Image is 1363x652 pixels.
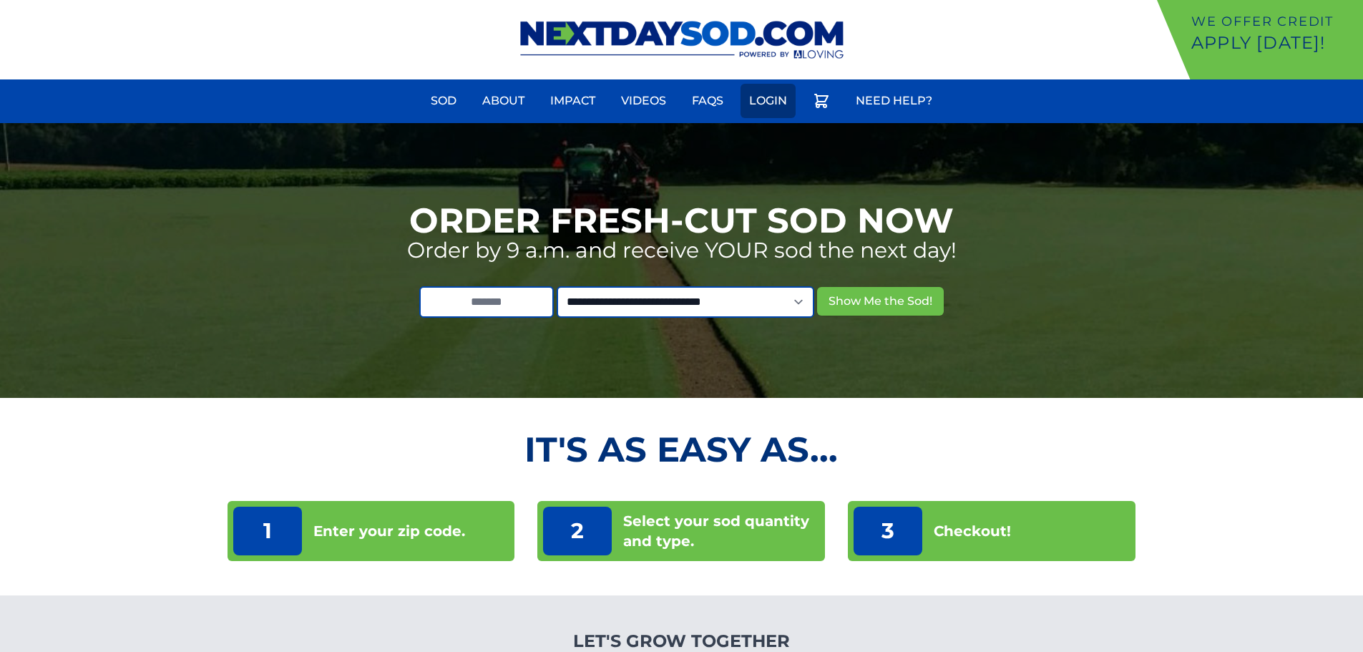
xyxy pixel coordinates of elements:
[542,84,604,118] a: Impact
[817,287,944,316] button: Show Me the Sod!
[612,84,675,118] a: Videos
[934,521,1011,541] p: Checkout!
[741,84,796,118] a: Login
[407,238,957,263] p: Order by 9 a.m. and receive YOUR sod the next day!
[847,84,941,118] a: Need Help?
[1191,11,1357,31] p: We offer Credit
[683,84,732,118] a: FAQs
[228,432,1136,467] h2: It's as Easy As...
[543,507,612,555] p: 2
[409,203,954,238] h1: Order Fresh-Cut Sod Now
[854,507,922,555] p: 3
[233,507,302,555] p: 1
[313,521,465,541] p: Enter your zip code.
[474,84,533,118] a: About
[422,84,465,118] a: Sod
[623,511,819,551] p: Select your sod quantity and type.
[1191,31,1357,54] p: Apply [DATE]!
